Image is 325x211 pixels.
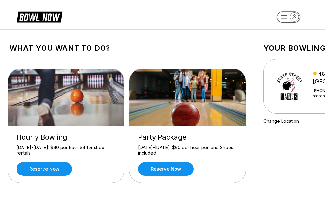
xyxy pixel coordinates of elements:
[138,145,237,156] div: [DATE]-[DATE]: $60 per hour per lane Shoes included
[263,118,299,124] a: Change Location
[8,69,125,126] img: Hourly Bowling
[17,145,116,156] div: [DATE]-[DATE]: $40 per hour $4 for shoe rentals
[17,133,116,142] div: Hourly Bowling
[10,44,244,53] h1: What you want to do?
[138,133,237,142] div: Party Package
[272,69,307,104] img: State Street Lanes
[17,162,72,176] a: Reserve now
[129,69,246,126] img: Party Package
[138,162,194,176] a: Reserve now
